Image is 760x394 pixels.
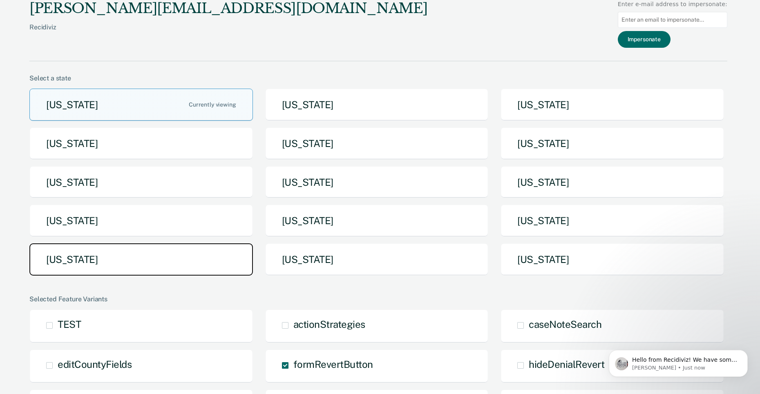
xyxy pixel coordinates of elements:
[29,23,427,44] div: Recidiviz
[293,358,373,370] span: formRevertButton
[29,205,253,237] button: [US_STATE]
[618,12,727,28] input: Enter an email to impersonate...
[529,318,601,330] span: caseNoteSearch
[529,358,604,370] span: hideDenialRevert
[29,243,253,276] button: [US_STATE]
[265,127,489,160] button: [US_STATE]
[597,333,760,390] iframe: Intercom notifications message
[618,31,671,48] button: Impersonate
[29,295,727,303] div: Selected Feature Variants
[265,243,489,276] button: [US_STATE]
[58,358,132,370] span: editCountyFields
[501,127,724,160] button: [US_STATE]
[29,166,253,198] button: [US_STATE]
[293,318,365,330] span: actionStrategies
[29,89,253,121] button: [US_STATE]
[501,89,724,121] button: [US_STATE]
[501,243,724,276] button: [US_STATE]
[501,166,724,198] button: [US_STATE]
[265,166,489,198] button: [US_STATE]
[501,205,724,237] button: [US_STATE]
[265,205,489,237] button: [US_STATE]
[58,318,81,330] span: TEST
[36,24,141,128] span: Hello from Recidiviz! We have some exciting news. Officers will now have the ability to see their...
[29,127,253,160] button: [US_STATE]
[265,89,489,121] button: [US_STATE]
[29,74,727,82] div: Select a state
[36,31,141,39] p: Message from Kim, sent Just now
